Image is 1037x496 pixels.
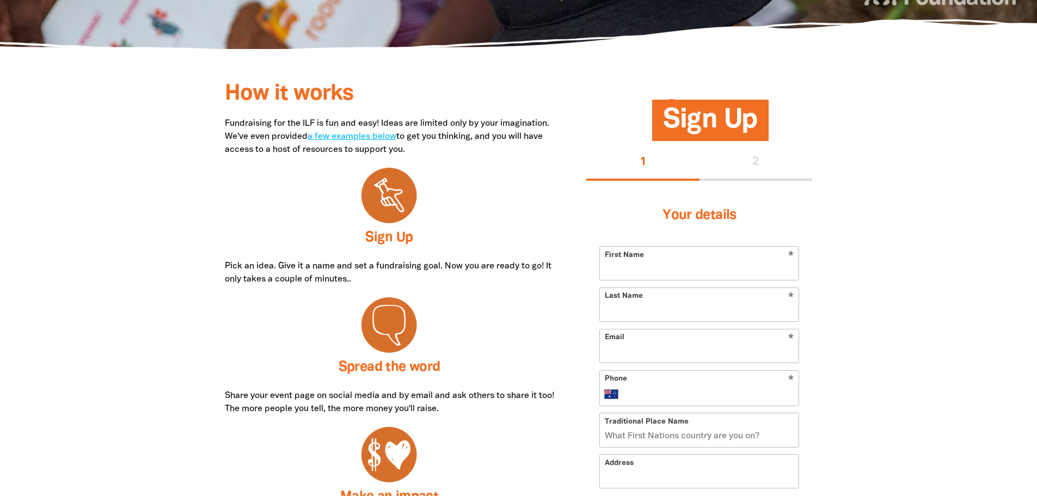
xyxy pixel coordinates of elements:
button: Stage 1 [586,145,699,180]
p: Pick an idea. Give it a name and set a fundraising goal. Now you are ready to go! It only takes a... [225,260,554,286]
a: a few examples below [308,133,396,140]
p: Fundraising for the ILF is fun and easy! Ideas are limited only by your imagination. We've even p... [225,117,554,156]
span: Sign Up [663,108,758,141]
input: What First Nations country are you on? [600,413,799,446]
p: Share your event page on social media and by email and ask others to share it too! The more peopl... [225,389,554,415]
h3: Your details [599,194,799,237]
i: Required [788,375,794,385]
span: How it works [225,84,353,104]
span: Spread the word [339,361,440,373]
